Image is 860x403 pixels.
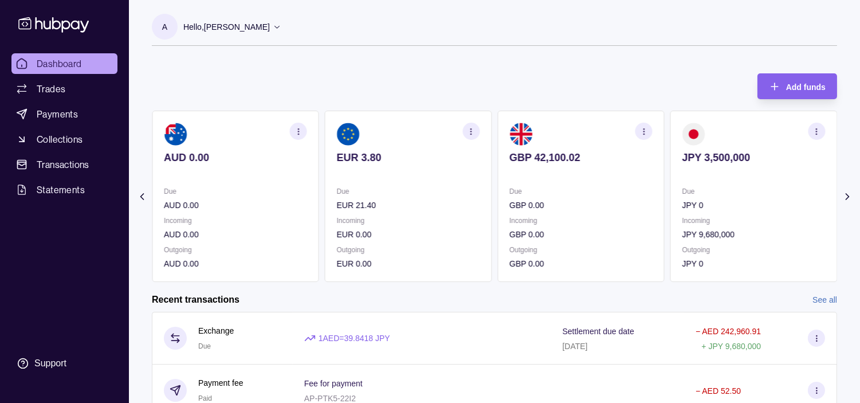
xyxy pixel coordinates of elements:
[563,342,588,351] p: [DATE]
[198,377,244,389] p: Payment fee
[563,327,634,336] p: Settlement due date
[37,158,89,171] span: Transactions
[509,199,653,212] p: GBP 0.00
[198,342,211,350] span: Due
[37,132,83,146] span: Collections
[198,324,234,337] p: Exchange
[682,257,826,270] p: JPY 0
[11,129,117,150] a: Collections
[757,73,837,99] button: Add funds
[337,257,480,270] p: EUR 0.00
[319,332,390,345] p: 1 AED = 39.8418 JPY
[509,185,653,198] p: Due
[337,123,360,146] img: eu
[183,21,270,33] p: Hello, [PERSON_NAME]
[37,57,82,71] span: Dashboard
[337,185,480,198] p: Due
[337,244,480,256] p: Outgoing
[164,199,307,212] p: AUD 0.00
[164,185,307,198] p: Due
[509,214,653,227] p: Incoming
[682,185,826,198] p: Due
[509,244,653,256] p: Outgoing
[164,257,307,270] p: AUD 0.00
[812,294,837,306] a: See all
[682,228,826,241] p: JPY 9,680,000
[509,123,532,146] img: gb
[337,199,480,212] p: EUR 21.40
[164,123,187,146] img: au
[304,379,363,388] p: Fee for payment
[37,107,78,121] span: Payments
[11,79,117,99] a: Trades
[11,53,117,74] a: Dashboard
[11,179,117,200] a: Statements
[152,294,239,306] h2: Recent transactions
[164,214,307,227] p: Incoming
[198,394,212,402] span: Paid
[37,82,65,96] span: Trades
[682,244,826,256] p: Outgoing
[162,21,167,33] p: A
[37,183,85,197] span: Statements
[682,199,826,212] p: JPY 0
[164,228,307,241] p: AUD 0.00
[682,151,826,164] p: JPY 3,500,000
[786,83,826,92] span: Add funds
[509,151,653,164] p: GBP 42,100.02
[701,342,761,351] p: + JPY 9,680,000
[682,123,705,146] img: jp
[696,386,741,396] p: − AED 52.50
[337,228,480,241] p: EUR 0.00
[509,228,653,241] p: GBP 0.00
[11,154,117,175] a: Transactions
[509,257,653,270] p: GBP 0.00
[11,351,117,375] a: Support
[34,357,66,370] div: Support
[11,104,117,124] a: Payments
[304,394,356,403] p: AP-PTK5-22I2
[337,214,480,227] p: Incoming
[164,244,307,256] p: Outgoing
[696,327,761,336] p: − AED 242,960.91
[682,214,826,227] p: Incoming
[164,151,307,164] p: AUD 0.00
[337,151,480,164] p: EUR 3.80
